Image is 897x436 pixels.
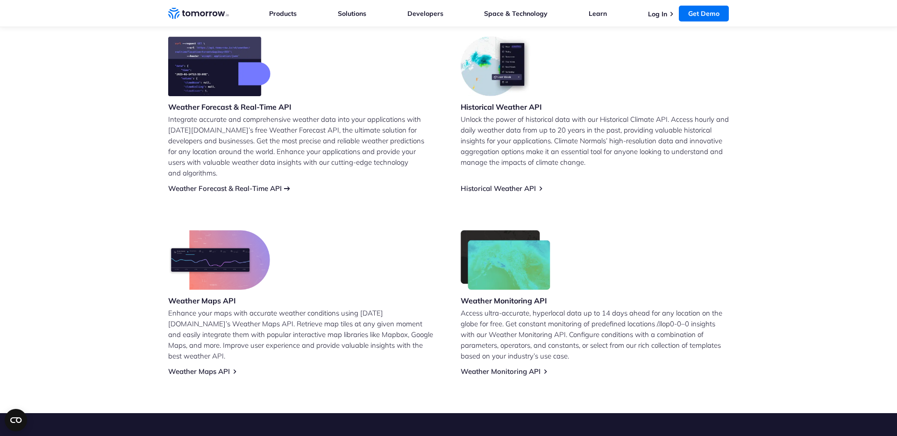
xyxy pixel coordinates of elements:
[168,295,270,306] h3: Weather Maps API
[168,102,292,112] h3: Weather Forecast & Real-Time API
[407,9,443,18] a: Developers
[484,9,548,18] a: Space & Technology
[269,9,297,18] a: Products
[679,6,729,21] a: Get Demo
[168,184,282,193] a: Weather Forecast & Real-Time API
[589,9,607,18] a: Learn
[461,114,729,168] p: Unlock the power of historical data with our Historical Climate API. Access hourly and daily weat...
[461,184,536,193] a: Historical Weather API
[461,295,550,306] h3: Weather Monitoring API
[168,367,230,376] a: Weather Maps API
[168,114,436,178] p: Integrate accurate and comprehensive weather data into your applications with [DATE][DOMAIN_NAME]...
[461,308,729,361] p: Access ultra-accurate, hyperlocal data up to 14 days ahead for any location on the globe for free...
[648,10,667,18] a: Log In
[461,102,542,112] h3: Historical Weather API
[168,7,229,21] a: Home link
[461,367,541,376] a: Weather Monitoring API
[338,9,366,18] a: Solutions
[5,409,27,431] button: Open CMP widget
[168,308,436,361] p: Enhance your maps with accurate weather conditions using [DATE][DOMAIN_NAME]’s Weather Maps API. ...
